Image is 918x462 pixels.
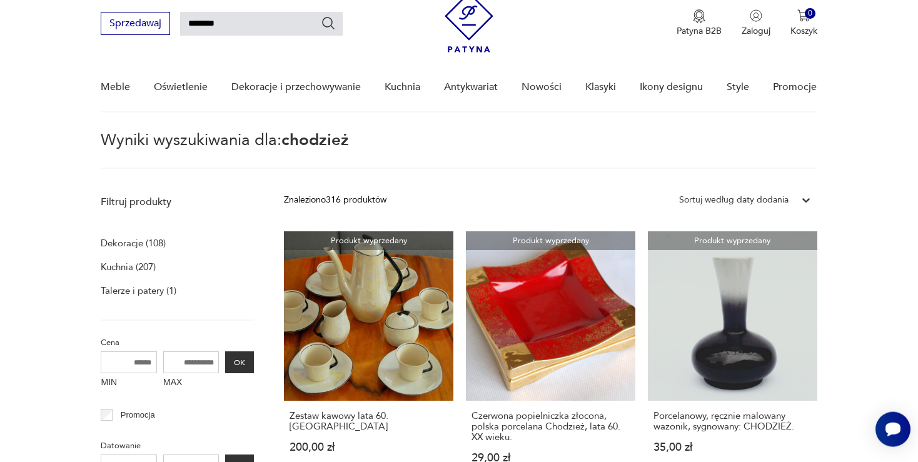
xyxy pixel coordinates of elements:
[101,195,254,209] p: Filtruj produkty
[693,9,705,23] img: Ikona medalu
[101,439,254,453] p: Datowanie
[101,234,166,252] a: Dekoracje (108)
[522,63,562,111] a: Nowości
[290,442,448,453] p: 200,00 zł
[284,193,386,207] div: Znaleziono 316 produktów
[677,9,722,37] a: Ikona medaluPatyna B2B
[797,9,810,22] img: Ikona koszyka
[773,63,817,111] a: Promocje
[225,351,254,373] button: OK
[653,442,812,453] p: 35,00 zł
[790,25,817,37] p: Koszyk
[585,63,616,111] a: Klasyki
[750,9,762,22] img: Ikonka użytkownika
[790,9,817,37] button: 0Koszyk
[231,63,361,111] a: Dekoracje i przechowywanie
[679,193,789,207] div: Sortuj według daty dodania
[290,411,448,432] h3: Zestaw kawowy lata 60. [GEOGRAPHIC_DATA]
[742,9,770,37] button: Zaloguj
[640,63,703,111] a: Ikony designu
[321,16,336,31] button: Szukaj
[101,282,176,299] a: Talerze i patery (1)
[727,63,749,111] a: Style
[677,9,722,37] button: Patyna B2B
[101,20,170,29] a: Sprzedawaj
[805,8,815,19] div: 0
[121,408,155,422] p: Promocja
[281,129,349,151] span: chodzież
[677,25,722,37] p: Patyna B2B
[101,12,170,35] button: Sprzedawaj
[101,63,130,111] a: Meble
[875,412,910,447] iframe: Smartsupp widget button
[385,63,420,111] a: Kuchnia
[444,63,498,111] a: Antykwariat
[163,373,219,393] label: MAX
[101,258,156,276] a: Kuchnia (207)
[101,133,817,169] p: Wyniki wyszukiwania dla:
[472,411,630,443] h3: Czerwona popielniczka złocona, polska porcelana Chodzież, lata 60. XX wieku.
[101,336,254,349] p: Cena
[653,411,812,432] h3: Porcelanowy, ręcznie malowany wazonik, sygnowany: CHODZIEŻ.
[101,373,157,393] label: MIN
[742,25,770,37] p: Zaloguj
[154,63,208,111] a: Oświetlenie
